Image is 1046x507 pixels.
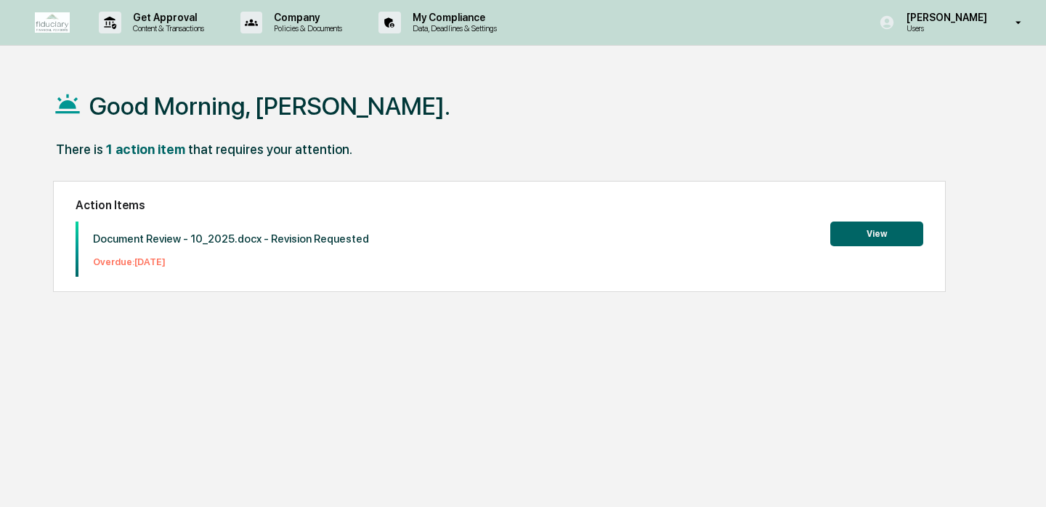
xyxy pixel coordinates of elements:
[121,12,211,23] p: Get Approval
[188,142,352,157] div: that requires your attention.
[401,23,504,33] p: Data, Deadlines & Settings
[262,12,349,23] p: Company
[93,256,369,267] p: Overdue: [DATE]
[401,12,504,23] p: My Compliance
[35,12,70,33] img: logo
[830,222,923,246] button: View
[89,92,450,121] h1: Good Morning, [PERSON_NAME].
[106,142,185,157] div: 1 action item
[895,23,994,33] p: Users
[121,23,211,33] p: Content & Transactions
[262,23,349,33] p: Policies & Documents
[76,198,923,212] h2: Action Items
[56,142,103,157] div: There is
[895,12,994,23] p: [PERSON_NAME]
[93,232,369,246] p: Document Review - 10_2025.docx - Revision Requested
[830,226,923,240] a: View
